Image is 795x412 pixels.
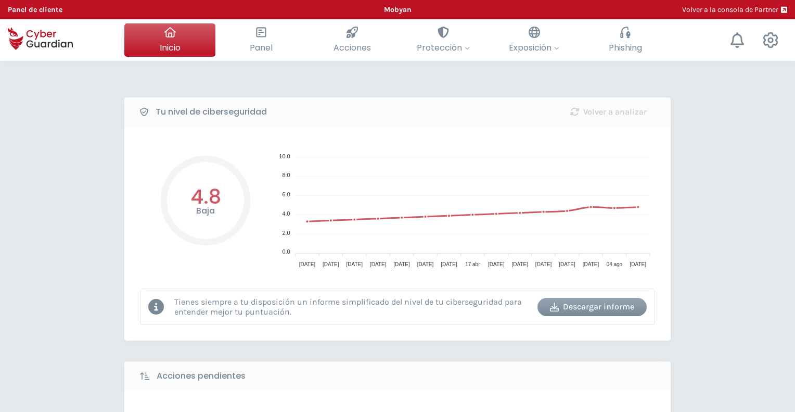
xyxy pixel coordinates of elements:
[489,23,580,57] button: Exposición
[8,5,62,14] b: Panel de cliente
[417,261,434,267] tspan: [DATE]
[250,41,273,54] span: Panel
[509,41,559,54] span: Exposición
[630,261,647,267] tspan: [DATE]
[282,230,290,236] tspan: 2.0
[580,23,671,57] button: Phishing
[384,5,412,14] b: Mobyan
[545,301,639,313] div: Descargar informe
[609,41,642,54] span: Phishing
[174,297,530,317] p: Tienes siempre a tu disposición un informe simplificado del nivel de tu ciberseguridad para enten...
[417,41,470,54] span: Protección
[488,261,505,267] tspan: [DATE]
[282,191,290,197] tspan: 6.0
[156,106,267,118] b: Tu nivel de ciberseguridad
[393,261,410,267] tspan: [DATE]
[160,41,181,54] span: Inicio
[682,4,787,15] a: Volver a la consola de Partner
[535,261,552,267] tspan: [DATE]
[607,261,623,267] tspan: 04 ago
[299,261,316,267] tspan: [DATE]
[465,261,480,267] tspan: 17 abr
[282,172,290,178] tspan: 8.0
[282,248,290,255] tspan: 0.0
[334,41,371,54] span: Acciones
[279,153,290,159] tspan: 10.0
[583,261,599,267] tspan: [DATE]
[323,261,339,267] tspan: [DATE]
[124,23,215,57] button: Inicio
[554,103,663,121] button: Volver a analizar
[370,261,387,267] tspan: [DATE]
[215,23,306,57] button: Panel
[282,210,290,217] tspan: 4.0
[306,23,397,57] button: Acciones
[559,261,575,267] tspan: [DATE]
[347,261,363,267] tspan: [DATE]
[511,261,528,267] tspan: [DATE]
[397,23,489,57] button: Protección
[157,370,246,382] b: Acciones pendientes
[441,261,457,267] tspan: [DATE]
[561,106,655,118] div: Volver a analizar
[537,298,647,316] button: Descargar informe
